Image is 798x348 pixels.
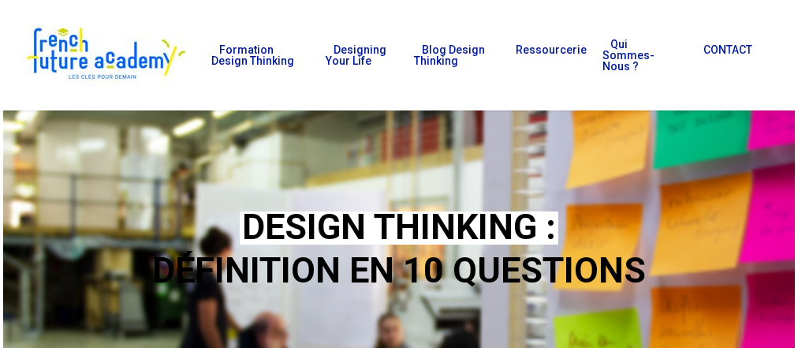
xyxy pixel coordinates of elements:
[602,38,654,73] span: Qui sommes-nous ?
[414,44,492,66] a: Blog Design Thinking
[516,43,587,56] span: Ressourcerie
[703,43,752,56] span: CONTACT
[152,249,646,291] b: DÉFINITION EN 10 QUESTIONS
[211,44,310,66] a: Formation Design Thinking
[326,44,398,66] a: Designing Your Life
[211,43,294,67] span: Formation Design Thinking
[602,39,680,72] a: Qui sommes-nous ?
[695,44,752,66] a: CONTACT
[22,24,188,87] img: French Future Academy
[326,43,386,67] span: Designing Your Life
[240,206,558,248] em: DESIGN THINKING :
[508,44,587,66] a: Ressourcerie
[414,43,485,67] span: Blog Design Thinking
